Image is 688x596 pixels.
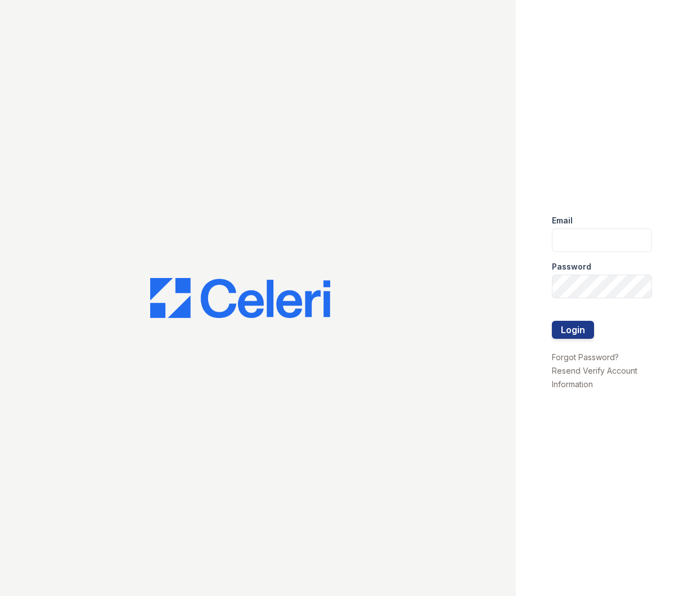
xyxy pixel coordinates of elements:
img: CE_Logo_Blue-a8612792a0a2168367f1c8372b55b34899dd931a85d93a1a3d3e32e68fde9ad4.png [150,278,330,319]
label: Password [552,261,591,272]
a: Resend Verify Account Information [552,366,637,389]
a: Forgot Password? [552,352,619,362]
button: Login [552,321,594,339]
label: Email [552,215,573,226]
